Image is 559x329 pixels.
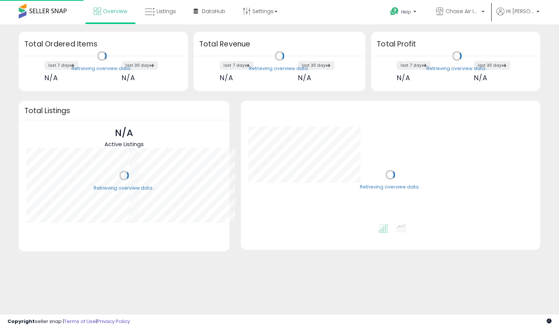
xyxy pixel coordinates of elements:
[506,7,534,15] span: Hi [PERSON_NAME]
[157,7,176,15] span: Listings
[446,7,479,15] span: Chase Air Industries
[72,65,133,72] div: Retrieving overview data..
[390,7,399,16] i: Get Help
[360,184,421,191] div: Retrieving overview data..
[64,318,96,325] a: Terms of Use
[401,9,411,15] span: Help
[496,7,540,24] a: Hi [PERSON_NAME]
[7,318,130,325] div: seller snap | |
[426,65,487,72] div: Retrieving overview data..
[7,318,35,325] strong: Copyright
[202,7,225,15] span: DataHub
[249,65,310,72] div: Retrieving overview data..
[103,7,127,15] span: Overview
[97,318,130,325] a: Privacy Policy
[384,1,424,24] a: Help
[94,185,155,191] div: Retrieving overview data..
